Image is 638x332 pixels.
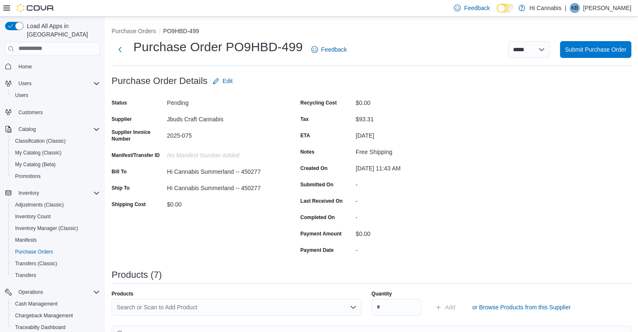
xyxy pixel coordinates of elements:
[112,76,208,86] h3: Purchase Order Details
[2,187,103,199] button: Inventory
[15,248,53,255] span: Purchase Orders
[8,246,103,258] button: Purchase Orders
[356,227,468,237] div: $0.00
[15,312,73,319] span: Chargeback Management
[12,200,100,210] span: Adjustments (Classic)
[12,159,100,170] span: My Catalog (Beta)
[15,124,100,134] span: Catalog
[2,106,103,118] button: Customers
[12,148,100,158] span: My Catalog (Classic)
[8,89,103,101] button: Users
[112,270,162,280] h3: Products (7)
[15,78,35,89] button: Users
[18,190,39,196] span: Inventory
[18,289,43,295] span: Operations
[8,258,103,269] button: Transfers (Classic)
[472,303,571,311] span: or Browse Products from this Supplier
[167,129,279,139] div: 2025-075
[15,149,62,156] span: My Catalog (Classic)
[300,99,337,106] label: Recycling Cost
[12,159,59,170] a: My Catalog (Beta)
[350,304,357,311] button: Open list of options
[8,234,103,246] button: Manifests
[15,201,64,208] span: Adjustments (Classic)
[223,77,233,85] span: Edit
[565,3,566,13] p: |
[321,45,347,54] span: Feedback
[2,60,103,73] button: Home
[112,99,127,106] label: Status
[8,269,103,281] button: Transfers
[12,212,54,222] a: Inventory Count
[112,116,132,123] label: Supplier
[15,260,57,267] span: Transfers (Classic)
[300,165,328,172] label: Created On
[12,270,39,280] a: Transfers
[571,3,578,13] span: KB
[12,270,100,280] span: Transfers
[356,162,468,172] div: [DATE] 11:43 AM
[167,112,279,123] div: Jbuds Craft Cannabis
[8,211,103,222] button: Inventory Count
[15,324,65,331] span: Traceabilty Dashboard
[15,213,51,220] span: Inventory Count
[112,41,128,58] button: Next
[356,129,468,139] div: [DATE]
[356,178,468,188] div: -
[15,161,56,168] span: My Catalog (Beta)
[167,165,279,175] div: Hi Cannabis Summerland -- 450277
[12,247,100,257] span: Purchase Orders
[560,41,631,58] button: Submit Purchase Order
[12,136,69,146] a: Classification (Classic)
[17,4,55,12] img: Cova
[8,159,103,170] button: My Catalog (Beta)
[497,4,514,13] input: Dark Mode
[15,138,66,144] span: Classification (Classic)
[565,45,626,54] span: Submit Purchase Order
[15,107,46,118] a: Customers
[15,287,47,297] button: Operations
[12,259,60,269] a: Transfers (Classic)
[112,28,156,34] button: Purchase Orders
[300,116,309,123] label: Tax
[300,247,333,254] label: Payment Date
[12,311,76,321] a: Chargeback Management
[8,222,103,234] button: Inventory Manager (Classic)
[372,290,392,297] label: Quantity
[570,3,580,13] div: Kevin Brown
[15,188,100,198] span: Inventory
[12,136,100,146] span: Classification (Classic)
[12,259,100,269] span: Transfers (Classic)
[300,132,310,139] label: ETA
[112,168,127,175] label: Bill To
[356,96,468,106] div: $0.00
[445,303,456,311] span: Add
[12,171,44,181] a: Promotions
[12,223,100,233] span: Inventory Manager (Classic)
[12,212,100,222] span: Inventory Count
[167,198,279,208] div: $0.00
[8,298,103,310] button: Cash Management
[12,235,40,245] a: Manifests
[464,4,490,12] span: Feedback
[12,299,61,309] a: Cash Management
[2,286,103,298] button: Operations
[112,201,146,208] label: Shipping Cost
[300,230,341,237] label: Payment Amount
[15,301,57,307] span: Cash Management
[12,200,67,210] a: Adjustments (Classic)
[112,129,164,142] label: Supplier Invoice Number
[8,135,103,147] button: Classification (Classic)
[12,90,100,100] span: Users
[12,235,100,245] span: Manifests
[209,73,236,89] button: Edit
[529,3,561,13] p: Hi Cannabis
[356,243,468,254] div: -
[8,170,103,182] button: Promotions
[12,299,100,309] span: Cash Management
[12,148,65,158] a: My Catalog (Classic)
[163,28,199,34] button: PO9HBD-499
[15,78,100,89] span: Users
[8,199,103,211] button: Adjustments (Classic)
[469,299,574,316] button: or Browse Products from this Supplier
